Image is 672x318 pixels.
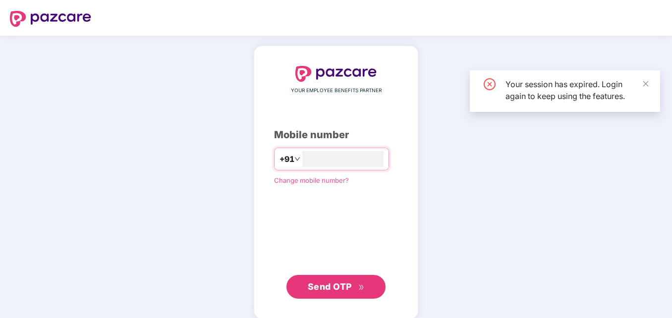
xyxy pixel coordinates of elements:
span: YOUR EMPLOYEE BENEFITS PARTNER [291,87,382,95]
div: Mobile number [274,127,398,143]
div: Your session has expired. Login again to keep using the features. [505,78,648,102]
button: Send OTPdouble-right [286,275,386,299]
span: close-circle [484,78,496,90]
span: Send OTP [308,281,352,292]
img: logo [10,11,91,27]
span: down [294,156,300,162]
img: logo [295,66,377,82]
span: close [642,80,649,87]
a: Change mobile number? [274,176,349,184]
span: +91 [280,153,294,165]
span: double-right [358,284,365,291]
